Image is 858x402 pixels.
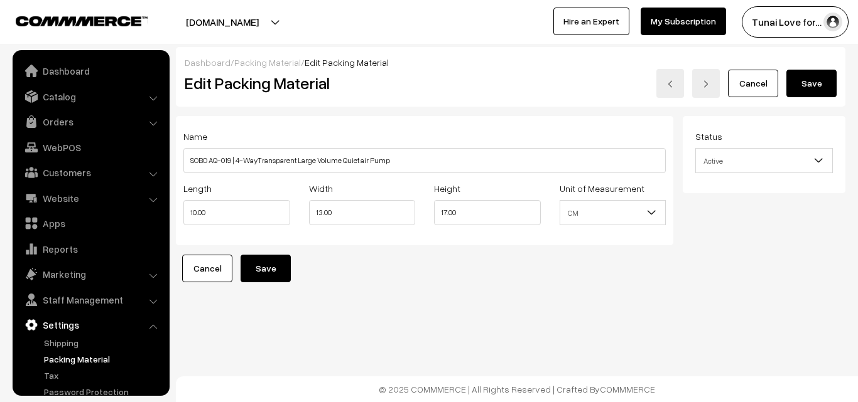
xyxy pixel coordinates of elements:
a: Catalog [16,85,165,108]
div: / / [185,56,837,69]
footer: © 2025 COMMMERCE | All Rights Reserved | Crafted By [176,376,858,402]
a: Apps [16,212,165,235]
label: Unit of Measurement [560,182,644,195]
a: Cancel [728,70,778,97]
a: Customers [16,161,165,184]
a: Staff Management [16,288,165,311]
button: Tunai Love for… [742,6,849,38]
span: Active [696,150,832,172]
img: user [823,13,842,31]
label: Height [434,182,460,195]
a: Reports [16,238,165,260]
a: Marketing [16,263,165,285]
span: Edit Packing Material [305,57,389,68]
a: Cancel [182,255,232,282]
label: Width [309,182,333,195]
span: CM [560,202,666,224]
img: right-arrow.png [702,80,710,88]
img: COMMMERCE [16,16,148,26]
img: left-arrow.png [666,80,674,88]
input: Name [183,148,666,173]
a: Packing Material [41,352,165,366]
a: WebPOS [16,136,165,159]
span: Active [695,148,833,173]
a: Orders [16,110,165,133]
a: Tax [41,369,165,382]
a: Dashboard [16,60,165,82]
label: Name [183,130,207,143]
button: Save [241,255,291,282]
button: Save [786,70,837,97]
a: Shipping [41,336,165,349]
label: Status [695,130,722,143]
a: Packing Material [234,57,301,68]
a: My Subscription [641,8,726,35]
a: Dashboard [185,57,231,68]
span: CM [560,200,666,225]
button: [DOMAIN_NAME] [142,6,303,38]
h2: Edit Packing Material [185,73,501,93]
a: Settings [16,314,165,336]
a: Password Protection [41,385,165,398]
label: Length [183,182,212,195]
a: COMMMERCE [16,13,126,28]
a: COMMMERCE [600,384,655,394]
a: Website [16,187,165,209]
a: Hire an Expert [553,8,629,35]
